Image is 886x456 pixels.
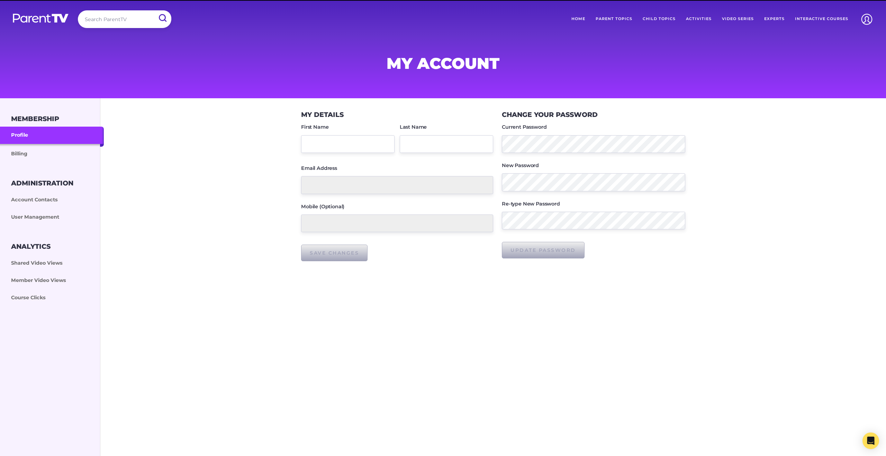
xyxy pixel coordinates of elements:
input: Update Password [502,242,585,258]
label: First Name [301,125,328,129]
h3: Membership [11,115,59,123]
h3: My Details [301,111,344,119]
input: Save Changes [301,245,368,261]
h3: Administration [11,179,73,187]
h1: My Account [276,56,610,70]
h3: Analytics [11,243,51,250]
label: Mobile (Optional) [301,204,344,209]
input: Search ParentTV [78,10,171,28]
a: Parent Topics [590,10,638,28]
label: Re-type New Password [502,201,560,206]
a: Child Topics [638,10,681,28]
label: Email Address [301,166,337,171]
a: Activities [681,10,717,28]
label: Last Name [400,125,427,129]
a: Home [566,10,590,28]
img: parenttv-logo-white.4c85aaf.svg [12,13,69,23]
a: Interactive Courses [790,10,853,28]
a: Experts [759,10,790,28]
a: Video Series [717,10,759,28]
img: Account [858,10,876,28]
label: Current Password [502,125,546,129]
label: New Password [502,163,539,168]
input: Submit [153,10,171,26]
h3: Change your Password [502,111,598,119]
div: Open Intercom Messenger [862,432,879,449]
